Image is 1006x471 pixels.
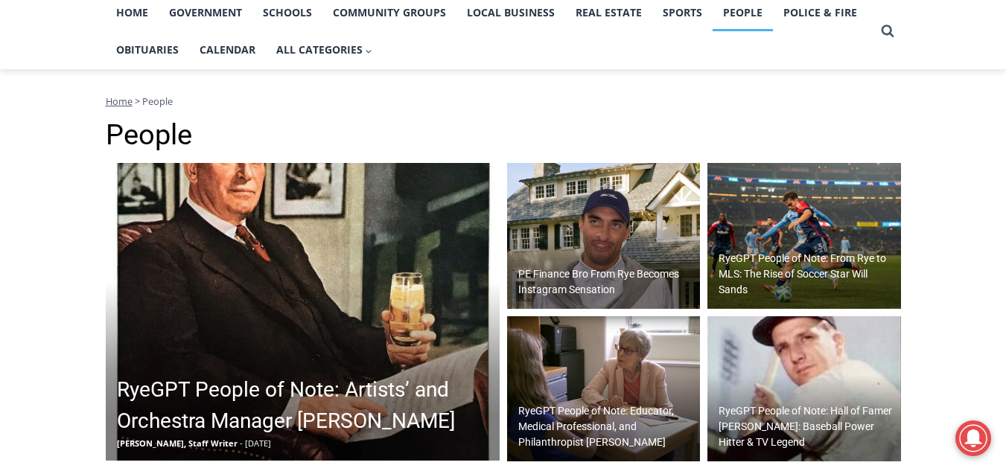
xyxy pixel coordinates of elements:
[240,438,243,449] span: -
[117,438,238,449] span: [PERSON_NAME], Staff Writer
[707,316,901,462] a: RyeGPT People of Note: Hall of Famer [PERSON_NAME]: Baseball Power Hitter & TV Legend
[135,94,140,108] span: >
[153,93,211,178] div: "clearly one of the favorites in the [GEOGRAPHIC_DATA] neighborhood"
[442,4,538,68] a: Book [PERSON_NAME]'s Good Humor for Your Event
[189,31,266,68] a: Calendar
[453,16,518,57] h4: Book [PERSON_NAME]'s Good Humor for Your Event
[1,150,150,185] a: Open Tues. - Sun. [PHONE_NUMBER]
[518,266,697,298] h2: PE Finance Bro From Rye Becomes Instagram Sensation
[4,153,146,210] span: Open Tues. - Sun. [PHONE_NUMBER]
[142,94,173,108] span: People
[245,438,271,449] span: [DATE]
[507,316,701,462] img: (PHOTO: Ruth Gottesman in 2017 at Albert Einstein College of Medicine, where she is Chair Emeritu...
[719,251,897,298] h2: RyeGPT People of Note: From Rye to MLS: The Rise of Soccer Star Will Sands
[376,1,704,144] div: "The first chef I interviewed talked about coming to [GEOGRAPHIC_DATA] from [GEOGRAPHIC_DATA] in ...
[389,148,690,182] span: Intern @ [DOMAIN_NAME]
[266,31,383,68] button: Child menu of All Categories
[358,144,722,185] a: Intern @ [DOMAIN_NAME]
[507,316,701,462] a: RyeGPT People of Note: Educator, Medical Professional, and Philanthropist [PERSON_NAME]
[507,163,701,309] img: (PHOTO: The unnamed PE finance bro from Rye, played by Boston-based content creator Johnny Hilbra...
[707,316,901,462] img: (PHOTO: Ralph Kiner, 1953 Pittsburgh Pirates Baseball Card. Public Domain.)
[106,94,133,108] a: Home
[707,163,901,309] img: (PHOTO: Will Sands at New England Revolution vs New York City FC on March 15th, 2025. Source: New...
[719,403,897,450] h2: RyeGPT People of Note: Hall of Famer [PERSON_NAME]: Baseball Power Hitter & TV Legend
[518,403,697,450] h2: RyeGPT People of Note: Educator, Medical Professional, and Philanthropist [PERSON_NAME]
[106,31,189,68] a: Obituaries
[707,163,901,309] a: RyeGPT People of Note: From Rye to MLS: The Rise of Soccer Star Will Sands
[507,163,701,309] a: PE Finance Bro From Rye Becomes Instagram Sensation
[98,27,368,41] div: No Generators on Trucks so No Noise or Pollution
[117,374,496,437] h2: RyeGPT People of Note: Artists’ and Orchestra Manager [PERSON_NAME]
[106,94,901,109] nav: Breadcrumbs
[874,18,901,45] button: View Search Form
[106,163,500,461] a: RyeGPT People of Note: Artists’ and Orchestra Manager [PERSON_NAME] [PERSON_NAME], Staff Writer -...
[106,163,500,461] img: (PHOTO: Lord Calvert Whiskey ad, featuring Arthur Judson, 1946. Public Domain.)
[106,118,901,153] h1: People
